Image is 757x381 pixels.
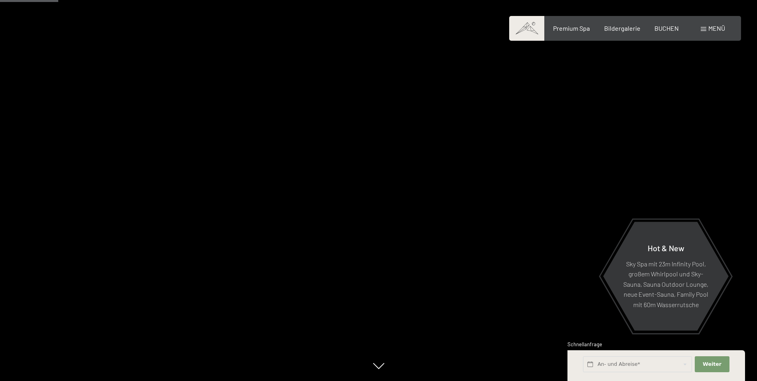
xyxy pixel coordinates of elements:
[623,258,709,310] p: Sky Spa mit 23m Infinity Pool, großem Whirlpool und Sky-Sauna, Sauna Outdoor Lounge, neue Event-S...
[603,221,729,331] a: Hot & New Sky Spa mit 23m Infinity Pool, großem Whirlpool und Sky-Sauna, Sauna Outdoor Lounge, ne...
[567,341,602,347] span: Schnellanfrage
[654,24,679,32] a: BUCHEN
[695,356,729,373] button: Weiter
[708,24,725,32] span: Menü
[703,361,721,368] span: Weiter
[553,24,590,32] a: Premium Spa
[648,243,684,252] span: Hot & New
[604,24,640,32] a: Bildergalerie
